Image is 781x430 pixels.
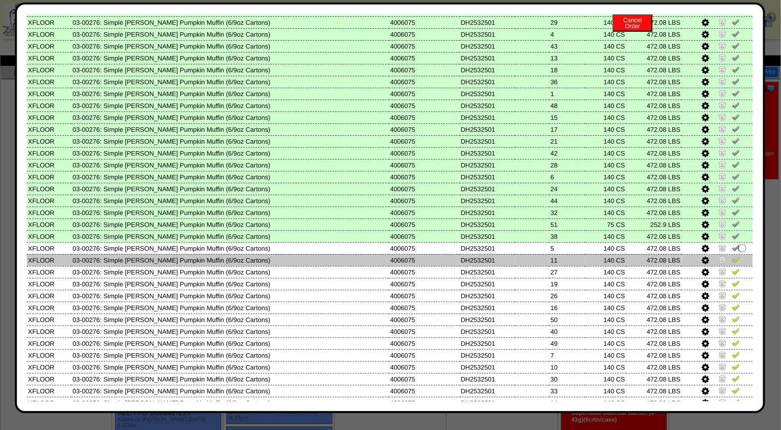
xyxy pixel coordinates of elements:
td: 472.08 LBS [626,64,682,76]
td: 472.08 LBS [626,171,682,183]
td: 140 CS [586,111,626,123]
td: DH2532501 [460,207,516,218]
img: Zero Item and Verify [718,363,726,371]
td: 140 CS [586,207,626,218]
img: Un-Verify Pick [732,172,740,180]
td: 4006075 [389,195,459,207]
img: Un-Verify Pick [732,77,740,85]
td: 4006075 [389,40,459,52]
td: 140 CS [586,242,626,254]
td: 4006075 [389,242,459,254]
td: XFLOOR [27,207,71,218]
td: XFLOOR [27,230,71,242]
img: Zero Item and Verify [718,30,726,38]
img: Zero Item and Verify [718,351,726,359]
td: 140 CS [586,28,626,40]
td: DH2532501 [460,254,516,266]
img: Un-Verify Pick [732,125,740,133]
td: 14 [549,397,585,409]
td: 472.08 LBS [626,302,682,314]
td: 140 CS [586,278,626,290]
td: 4006075 [389,52,459,64]
img: Zero Item and Verify [718,268,726,275]
td: 472.08 LBS [626,254,682,266]
td: XFLOOR [27,218,71,230]
td: 29 [549,16,585,28]
td: XFLOOR [27,183,71,195]
td: 26 [549,290,585,302]
img: Verify Pick [732,398,740,406]
td: 75 CS [586,218,626,230]
td: 15 [549,111,585,123]
td: 4006075 [389,349,459,361]
td: DH2532501 [460,16,516,28]
td: DH2532501 [460,337,516,349]
td: 16 [549,302,585,314]
img: Verify Pick [732,303,740,311]
td: 28 [549,159,585,171]
td: 1 [549,88,585,100]
img: Zero Item and Verify [718,161,726,168]
td: 4006075 [389,123,459,135]
td: 4006075 [389,385,459,397]
td: XFLOOR [27,16,71,28]
td: DH2532501 [460,242,516,254]
td: 472.08 LBS [626,325,682,337]
td: DH2532501 [460,76,516,88]
td: DH2532501 [460,278,516,290]
td: 48 [549,100,585,111]
td: 472.08 LBS [626,207,682,218]
td: 03-00276: Simple [PERSON_NAME] Pumpkin Muffin (6/9oz Cartons) [71,111,389,123]
td: 27 [549,266,585,278]
img: Verify Pick [732,327,740,335]
img: Zero Item and Verify [718,42,726,50]
img: Verify Pick [732,268,740,275]
td: 03-00276: Simple [PERSON_NAME] Pumpkin Muffin (6/9oz Cartons) [71,147,389,159]
td: 03-00276: Simple [PERSON_NAME] Pumpkin Muffin (6/9oz Cartons) [71,207,389,218]
td: 6 [549,171,585,183]
td: 03-00276: Simple [PERSON_NAME] Pumpkin Muffin (6/9oz Cartons) [71,40,389,52]
td: 472.08 LBS [626,278,682,290]
td: 03-00276: Simple [PERSON_NAME] Pumpkin Muffin (6/9oz Cartons) [71,266,389,278]
td: 140 CS [586,135,626,147]
img: Un-Verify Pick [732,208,740,216]
td: XFLOOR [27,290,71,302]
td: 03-00276: Simple [PERSON_NAME] Pumpkin Muffin (6/9oz Cartons) [71,28,389,40]
td: DH2532501 [460,88,516,100]
td: 472.08 LBS [626,361,682,373]
img: Zero Item and Verify [718,279,726,287]
td: 140 CS [586,195,626,207]
td: XFLOOR [27,28,71,40]
td: 472.08 LBS [626,147,682,159]
td: 472.08 LBS [626,266,682,278]
img: Verify Pick [732,363,740,371]
td: 17 [549,123,585,135]
td: DH2532501 [460,100,516,111]
td: 51 [549,218,585,230]
td: 44 [549,195,585,207]
td: DH2532501 [460,325,516,337]
td: 4006075 [389,88,459,100]
td: XFLOOR [27,195,71,207]
td: 4006075 [389,111,459,123]
td: 03-00276: Simple [PERSON_NAME] Pumpkin Muffin (6/9oz Cartons) [71,159,389,171]
img: Un-Verify Pick [732,149,740,157]
td: 03-00276: Simple [PERSON_NAME] Pumpkin Muffin (6/9oz Cartons) [71,100,389,111]
td: XFLOOR [27,100,71,111]
img: Zero Item and Verify [718,184,726,192]
td: XFLOOR [27,40,71,52]
img: Zero Item and Verify [718,220,726,228]
td: 472.08 LBS [626,28,682,40]
td: XFLOOR [27,76,71,88]
img: Zero Item and Verify [718,113,726,121]
td: 03-00276: Simple [PERSON_NAME] Pumpkin Muffin (6/9oz Cartons) [71,218,389,230]
td: 140 CS [586,183,626,195]
img: Un-Verify Pick [732,137,740,145]
td: 4006075 [389,254,459,266]
td: 140 CS [586,171,626,183]
td: DH2532501 [460,302,516,314]
td: DH2532501 [460,135,516,147]
td: 03-00276: Simple [PERSON_NAME] Pumpkin Muffin (6/9oz Cartons) [71,183,389,195]
td: DH2532501 [460,373,516,385]
td: XFLOOR [27,111,71,123]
